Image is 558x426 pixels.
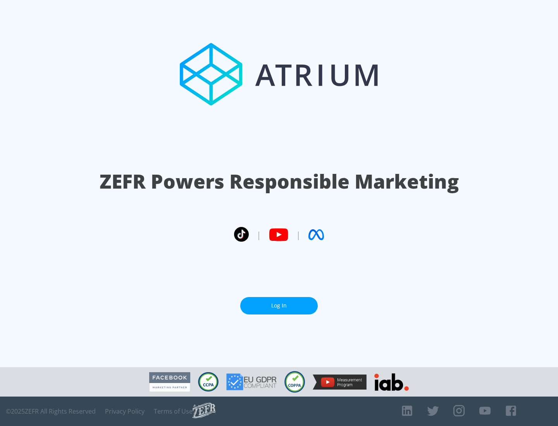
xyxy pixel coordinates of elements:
a: Log In [240,297,318,314]
span: © 2025 ZEFR All Rights Reserved [6,407,96,415]
h1: ZEFR Powers Responsible Marketing [100,168,459,195]
img: YouTube Measurement Program [313,374,367,390]
span: | [257,229,261,240]
a: Terms of Use [154,407,193,415]
img: COPPA Compliant [284,371,305,393]
span: | [296,229,301,240]
img: IAB [374,373,409,391]
img: GDPR Compliant [226,373,277,390]
a: Privacy Policy [105,407,145,415]
img: Facebook Marketing Partner [149,372,190,392]
img: CCPA Compliant [198,372,219,392]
